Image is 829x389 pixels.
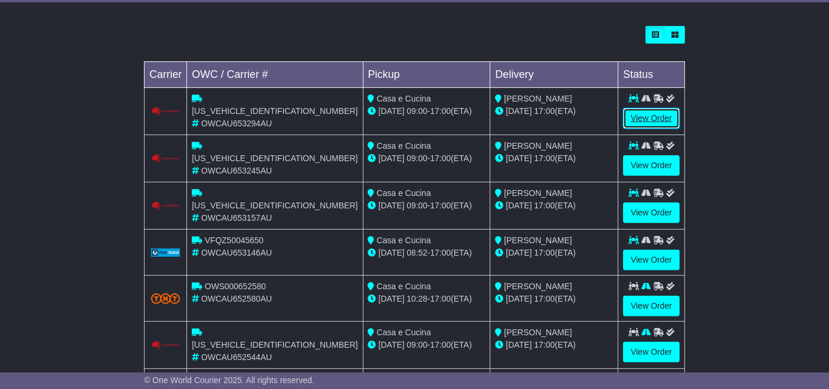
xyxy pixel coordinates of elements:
span: [PERSON_NAME] [504,282,572,291]
div: (ETA) [495,247,613,259]
span: [US_VEHICLE_IDENTIFICATION_NUMBER] [192,153,358,163]
span: [DATE] [506,340,532,349]
span: [DATE] [378,106,404,116]
span: 17:00 [430,201,451,210]
td: Carrier [145,61,187,87]
img: Couriers_Please.png [151,107,181,116]
a: View Order [623,250,680,270]
span: 09:00 [407,106,427,116]
div: (ETA) [495,152,613,165]
span: OWCAU652580AU [201,294,272,303]
span: [DATE] [378,294,404,303]
td: Pickup [363,61,490,87]
span: [PERSON_NAME] [504,236,572,245]
div: (ETA) [495,200,613,212]
span: [DATE] [378,153,404,163]
span: OWCAU653157AU [201,213,272,223]
span: Casa e Cucina [376,236,431,245]
span: 08:52 [407,248,427,257]
img: Couriers_Please.png [151,201,181,211]
span: OWS000652580 [205,282,266,291]
span: [DATE] [506,294,532,303]
span: [DATE] [378,340,404,349]
span: 17:00 [534,153,555,163]
span: 17:00 [534,201,555,210]
span: OWCAU652544AU [201,352,272,362]
span: 17:00 [430,153,451,163]
span: 10:28 [407,294,427,303]
span: OWCAU653294AU [201,119,272,128]
a: View Order [623,202,680,223]
a: View Order [623,108,680,129]
span: [DATE] [506,106,532,116]
span: 17:00 [534,106,555,116]
div: (ETA) [495,105,613,117]
img: GetCarrierServiceLogo [151,249,181,256]
img: Couriers_Please.png [151,154,181,164]
td: Status [618,61,685,87]
span: 09:00 [407,340,427,349]
span: Casa e Cucina [376,188,431,198]
a: View Order [623,155,680,176]
span: 17:00 [430,106,451,116]
span: 17:00 [534,248,555,257]
span: Casa e Cucina [376,141,431,151]
span: 17:00 [430,340,451,349]
span: [PERSON_NAME] [504,328,572,337]
span: VFQZ50045650 [205,236,264,245]
span: [PERSON_NAME] [504,188,572,198]
img: Couriers_Please.png [151,341,181,350]
span: [DATE] [378,201,404,210]
span: OWCAU653146AU [201,248,272,257]
div: (ETA) [495,339,613,351]
span: Casa e Cucina [376,94,431,103]
div: - (ETA) [368,339,486,351]
span: OWCAU653245AU [201,166,272,175]
span: 17:00 [430,294,451,303]
img: TNT_Domestic.png [151,293,181,304]
span: 09:00 [407,153,427,163]
span: © One World Courier 2025. All rights reserved. [144,375,314,385]
a: View Order [623,296,680,316]
div: - (ETA) [368,200,486,212]
a: View Order [623,342,680,362]
span: [DATE] [506,248,532,257]
div: - (ETA) [368,293,486,305]
span: [DATE] [378,248,404,257]
span: [DATE] [506,201,532,210]
span: Casa e Cucina [376,328,431,337]
span: 17:00 [534,340,555,349]
span: 09:00 [407,201,427,210]
div: - (ETA) [368,152,486,165]
td: OWC / Carrier # [187,61,363,87]
td: Delivery [490,61,618,87]
span: [US_VEHICLE_IDENTIFICATION_NUMBER] [192,106,358,116]
div: - (ETA) [368,247,486,259]
span: 17:00 [534,294,555,303]
span: [PERSON_NAME] [504,141,572,151]
span: Casa e Cucina [376,282,431,291]
div: (ETA) [495,293,613,305]
span: [US_VEHICLE_IDENTIFICATION_NUMBER] [192,340,358,349]
span: [PERSON_NAME] [504,94,572,103]
div: - (ETA) [368,105,486,117]
span: 17:00 [430,248,451,257]
span: [DATE] [506,153,532,163]
span: [US_VEHICLE_IDENTIFICATION_NUMBER] [192,201,358,210]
